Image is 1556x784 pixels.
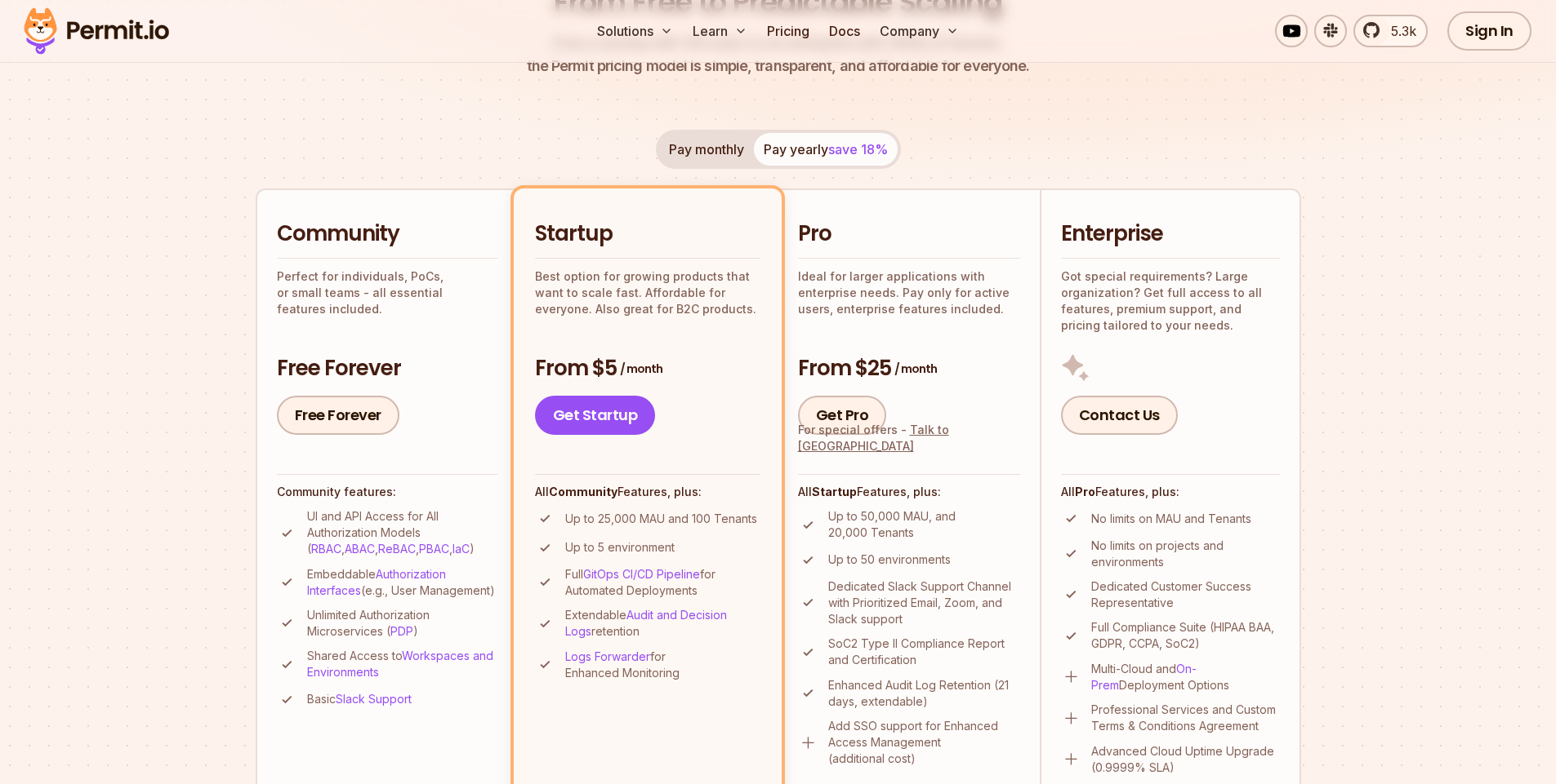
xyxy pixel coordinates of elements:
[549,485,617,498] strong: Community
[1091,662,1197,692] a: On-Prem
[565,608,727,638] a: Audit and Decision Logs
[828,677,1020,710] p: Enhanced Audit Log Retention (21 days, extendable)
[1447,11,1531,51] a: Sign In
[1091,538,1280,570] p: No limits on projects and environments
[583,567,700,581] a: GitOps CI/CD Pipeline
[1061,268,1280,334] p: Got special requirements? Large organization? Get full access to all features, premium support, a...
[798,219,1020,249] h2: Pro
[565,649,760,681] p: for Enhanced Monitoring
[535,268,760,317] p: Best option for growing products that want to scale fast. Affordable for everyone. Also great for...
[828,636,1020,668] p: SoC2 Type II Compliance Report and Certification
[535,396,656,435] a: Get Startup
[311,542,341,556] a: RBAC
[894,361,937,377] span: / month
[1061,219,1280,249] h2: Enterprise
[798,484,1020,500] h4: All Features, plus:
[828,551,951,568] p: Up to 50 environments
[1091,743,1280,776] p: Advanced Cloud Uptime Upgrade (0.9999% SLA)
[565,511,757,527] p: Up to 25,000 MAU and 100 Tenants
[336,692,412,706] a: Slack Support
[307,567,446,597] a: Authorization Interfaces
[565,566,760,599] p: Full for Automated Deployments
[798,396,887,435] a: Get Pro
[828,508,1020,541] p: Up to 50,000 MAU, and 20,000 Tenants
[307,648,497,680] p: Shared Access to
[565,539,675,556] p: Up to 5 environment
[277,354,497,383] h3: Free Forever
[1353,15,1428,47] a: 5.3k
[1061,396,1178,435] a: Contact Us
[1075,485,1095,498] strong: Pro
[378,542,416,556] a: ReBAC
[1381,21,1416,41] span: 5.3k
[798,422,1020,454] div: For special offers -
[1091,702,1280,734] p: Professional Services and Custom Terms & Conditions Agreement
[565,649,650,663] a: Logs Forwarder
[873,15,965,47] button: Company
[345,542,375,556] a: ABAC
[307,508,497,557] p: UI and API Access for All Authorization Models ( , , , , )
[1091,511,1251,527] p: No limits on MAU and Tenants
[390,624,413,638] a: PDP
[686,15,754,47] button: Learn
[277,396,399,435] a: Free Forever
[453,542,470,556] a: IaC
[659,133,754,166] button: Pay monthly
[277,268,497,317] p: Perfect for individuals, PoCs, or small teams - all essential features included.
[1091,578,1280,611] p: Dedicated Customer Success Representative
[798,268,1020,317] p: Ideal for larger applications with enterprise needs. Pay only for active users, enterprise featur...
[277,219,497,249] h2: Community
[1061,484,1280,500] h4: All Features, plus:
[828,578,1020,627] p: Dedicated Slack Support Channel with Prioritized Email, Zoom, and Slack support
[828,718,1020,767] p: Add SSO support for Enhanced Access Management (additional cost)
[535,354,760,383] h3: From $5
[823,15,867,47] a: Docs
[535,484,760,500] h4: All Features, plus:
[565,607,760,640] p: Extendable retention
[1091,661,1280,693] p: Multi-Cloud and Deployment Options
[591,15,680,47] button: Solutions
[16,3,176,59] img: Permit logo
[760,15,816,47] a: Pricing
[307,566,497,599] p: Embeddable (e.g., User Management)
[277,484,497,500] h4: Community features:
[307,607,497,640] p: Unlimited Authorization Microservices ( )
[307,691,412,707] p: Basic
[1091,619,1280,652] p: Full Compliance Suite (HIPAA BAA, GDPR, CCPA, SoC2)
[812,485,857,498] strong: Startup
[419,542,449,556] a: PBAC
[798,354,1020,383] h3: From $25
[620,361,662,377] span: / month
[535,219,760,249] h2: Startup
